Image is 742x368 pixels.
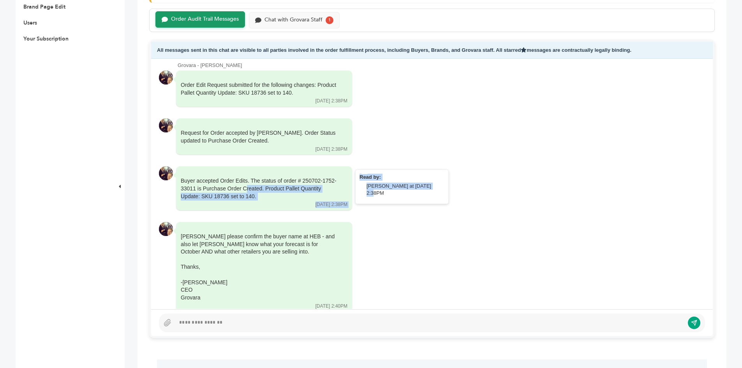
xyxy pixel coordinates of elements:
a: Users [23,19,37,26]
div: Request for Order accepted by [PERSON_NAME]. Order Status updated to Purchase Order Created. [181,129,337,144]
div: [DATE] 2:40PM [315,303,347,310]
div: [PERSON_NAME] please confirm the buyer name at HEB - and also let [PERSON_NAME] know what your fo... [181,233,337,301]
div: Thanks, [181,263,337,271]
div: Grovara [181,294,337,302]
a: Brand Page Edit [23,3,65,11]
div: -[PERSON_NAME] [181,279,337,287]
div: All messages sent in this chat are visible to all parties involved in the order fulfillment proce... [151,42,713,59]
div: Chat with Grovara Staff [264,17,323,23]
strong: Read by: [360,174,381,180]
div: 1 [326,16,333,24]
div: [DATE] 2:38PM [315,201,347,208]
div: Buyer accepted Order Edits. The status of order # 250702-1752-33011 is Purchase Order Created. Pr... [181,177,337,200]
div: CEO [181,286,337,294]
a: Your Subscription [23,35,69,42]
div: Order Edit Request submitted for the following changes: Product Pallet Quantity Update: SKU 18736... [181,81,337,97]
div: [DATE] 2:38PM [315,98,347,104]
div: [PERSON_NAME] at [DATE] 2:38PM [367,183,444,197]
div: Order Audit Trail Messages [171,16,239,23]
div: [DATE] 2:38PM [315,146,347,153]
div: Grovara - [PERSON_NAME] [178,62,705,69]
